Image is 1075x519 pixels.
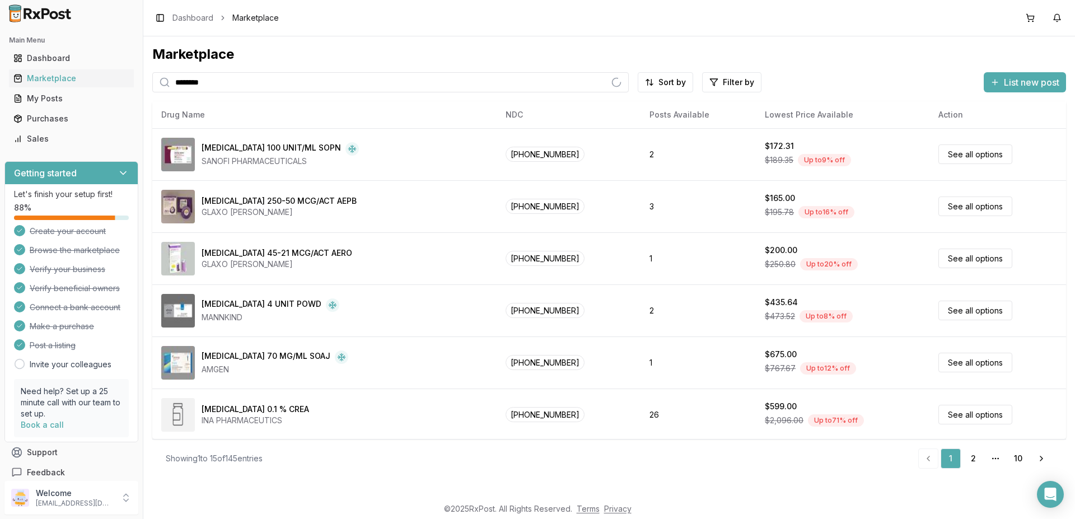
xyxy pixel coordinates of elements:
[506,407,585,422] span: [PHONE_NUMBER]
[641,232,756,284] td: 1
[166,453,263,464] div: Showing 1 to 15 of 145 entries
[765,259,796,270] span: $250.80
[172,12,213,24] a: Dashboard
[13,113,129,124] div: Purchases
[765,207,794,218] span: $195.78
[36,499,114,508] p: [EMAIL_ADDRESS][DOMAIN_NAME]
[9,129,134,149] a: Sales
[202,312,339,323] div: MANNKIND
[4,110,138,128] button: Purchases
[938,249,1012,268] a: See all options
[723,77,754,88] span: Filter by
[800,362,856,375] div: Up to 12 % off
[765,311,795,322] span: $473.52
[984,78,1066,89] a: List new post
[497,101,641,128] th: NDC
[13,133,129,144] div: Sales
[765,363,796,374] span: $767.67
[161,242,195,275] img: Advair HFA 45-21 MCG/ACT AERO
[14,166,77,180] h3: Getting started
[808,414,864,427] div: Up to 71 % off
[765,401,797,412] div: $599.00
[30,245,120,256] span: Browse the marketplace
[506,199,585,214] span: [PHONE_NUMBER]
[506,147,585,162] span: [PHONE_NUMBER]
[202,298,321,312] div: [MEDICAL_DATA] 4 UNIT POWD
[641,128,756,180] td: 2
[27,467,65,478] span: Feedback
[765,415,803,426] span: $2,096.00
[641,389,756,441] td: 26
[506,251,585,266] span: [PHONE_NUMBER]
[9,68,134,88] a: Marketplace
[30,283,120,294] span: Verify beneficial owners
[1004,76,1059,89] span: List new post
[638,72,693,92] button: Sort by
[984,72,1066,92] button: List new post
[941,448,961,469] a: 1
[172,12,279,24] nav: breadcrumb
[36,488,114,499] p: Welcome
[161,138,195,171] img: Admelog SoloStar 100 UNIT/ML SOPN
[798,206,854,218] div: Up to 16 % off
[641,101,756,128] th: Posts Available
[765,155,793,166] span: $189.35
[4,4,76,22] img: RxPost Logo
[30,226,106,237] span: Create your account
[9,36,134,45] h2: Main Menu
[152,45,1066,63] div: Marketplace
[4,462,138,483] button: Feedback
[929,101,1066,128] th: Action
[13,53,129,64] div: Dashboard
[202,259,352,270] div: GLAXO [PERSON_NAME]
[21,386,122,419] p: Need help? Set up a 25 minute call with our team to set up.
[9,109,134,129] a: Purchases
[658,77,686,88] span: Sort by
[918,448,1053,469] nav: pagination
[641,284,756,336] td: 2
[798,154,851,166] div: Up to 9 % off
[765,297,798,308] div: $435.64
[641,180,756,232] td: 3
[161,346,195,380] img: Aimovig 70 MG/ML SOAJ
[4,130,138,148] button: Sales
[604,504,632,513] a: Privacy
[30,340,76,351] span: Post a listing
[161,294,195,328] img: Afrezza 4 UNIT POWD
[641,336,756,389] td: 1
[1008,448,1028,469] a: 10
[202,142,341,156] div: [MEDICAL_DATA] 100 UNIT/ML SOPN
[800,258,858,270] div: Up to 20 % off
[13,73,129,84] div: Marketplace
[30,264,105,275] span: Verify your business
[13,93,129,104] div: My Posts
[202,364,348,375] div: AMGEN
[4,442,138,462] button: Support
[202,415,309,426] div: INA PHARMACEUTICS
[800,310,853,322] div: Up to 8 % off
[938,144,1012,164] a: See all options
[963,448,983,469] a: 2
[14,202,31,213] span: 88 %
[9,48,134,68] a: Dashboard
[938,197,1012,216] a: See all options
[765,349,797,360] div: $675.00
[152,101,497,128] th: Drug Name
[161,398,195,432] img: Amcinonide 0.1 % CREA
[765,245,797,256] div: $200.00
[938,301,1012,320] a: See all options
[938,353,1012,372] a: See all options
[4,49,138,67] button: Dashboard
[756,101,929,128] th: Lowest Price Available
[1030,448,1053,469] a: Go to next page
[9,88,134,109] a: My Posts
[506,355,585,370] span: [PHONE_NUMBER]
[577,504,600,513] a: Terms
[202,195,357,207] div: [MEDICAL_DATA] 250-50 MCG/ACT AEPB
[232,12,279,24] span: Marketplace
[202,207,357,218] div: GLAXO [PERSON_NAME]
[11,489,29,507] img: User avatar
[506,303,585,318] span: [PHONE_NUMBER]
[161,190,195,223] img: Advair Diskus 250-50 MCG/ACT AEPB
[1037,481,1064,508] div: Open Intercom Messenger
